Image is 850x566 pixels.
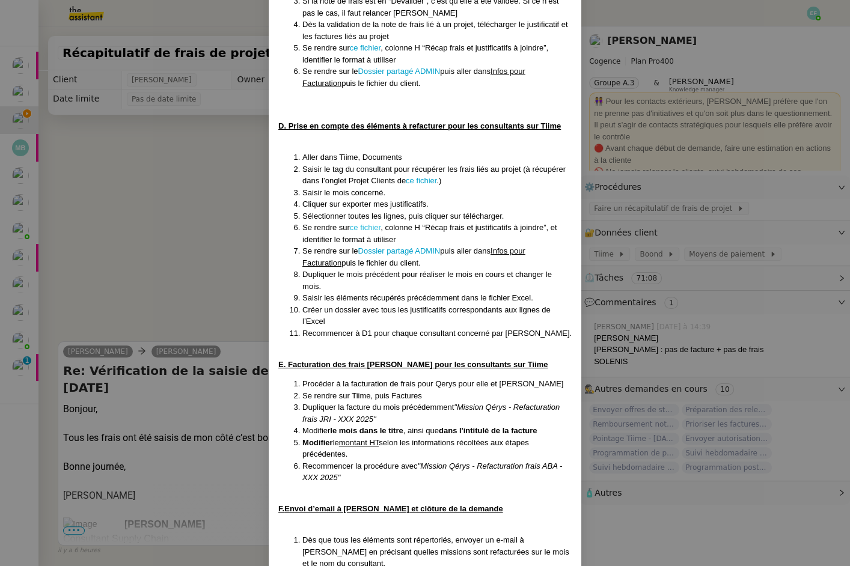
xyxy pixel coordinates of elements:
u: montant HT [339,438,379,447]
span: Créer un dossier avec tous les justificatifs correspondants aux lignes de l’Excel [302,305,551,326]
span: Saisir les éléments récupérés précédemment dans le fichier Excel. [302,293,533,302]
u: D. Prise en compte des éléments à refacturer pour les consultants sur Tiime [278,121,561,130]
a: Dossier partagé ADMIN [358,246,441,255]
a: ce fichier [350,43,381,52]
span: Cliquer sur exporter mes justificatifs. [302,199,429,208]
li: Procéder à la facturation de frais pour Qerys pour elle et [PERSON_NAME] [302,378,572,390]
li: Se rendre sur Tiime, puis Factures [302,390,572,402]
li: le selon les informations récoltées aux étapes précédentes. [302,437,572,460]
strong: Modifier [302,438,333,447]
span: Sélectionner toutes les lignes, puis cliquer sur télécharger. [302,211,504,221]
li: Dès la validation de la note de frais lié à un projet, télécharger le justificatif et les facture... [302,19,572,42]
span: Dupliquer le mois précédent pour réaliser le mois en cours et changer le mois. [302,270,552,291]
u: Envoi d’email à [PERSON_NAME] et clôture de la demande [284,504,503,513]
strong: le mois dans le titre [330,426,403,435]
a: ce fichier [406,176,436,185]
span: Recommencer à D1 pour chaque consultant concerné par [PERSON_NAME]. [302,329,572,338]
span: Se rendre sur [302,223,350,232]
li: Se rendre sur le puis aller dans puis le fichier du client. [302,65,572,89]
li: Modifier , ainsi que [302,425,572,437]
li: Dupliquer la facture du mois précédemment [302,401,572,425]
span: Aller dans Tiime, Documents [302,153,402,162]
u: Infos pour Facturation [302,67,525,88]
a: Dossier partagé ADMIN [358,67,441,76]
span: Saisir le tag du consultant pour récupérer les frais liés au projet (à récupérer dans l’onglet Pr... [302,165,566,186]
span: Saisir le mois concerné. [302,188,385,197]
li: Se rendre sur le puis aller dans puis le fichier du client. [302,245,572,269]
em: "Mission Qérys - Refacturation frais ABA - XXX 2025" [302,461,562,482]
u: Infos pour Facturation [302,246,525,267]
li: Se rendre sur , colonne H “Récap frais et justificatifs à joindre”, identifier le format à utiliser [302,42,572,65]
li: Recommencer la procédure avec [302,460,572,484]
span: , colonne H “Récap frais et justificatifs à joindre”, et identifier le format à utiliser [302,223,557,244]
a: ce fichier [350,223,381,232]
strong: dans l'intitulé de la facture [439,426,537,435]
em: "Mission Qérys - Refacturation frais JRI - XXX 2025" [302,403,560,424]
u: F. [278,504,284,513]
span: .) [436,176,441,185]
u: E. Facturation des frais [PERSON_NAME] pour les consultants sur Tiime [278,360,548,369]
